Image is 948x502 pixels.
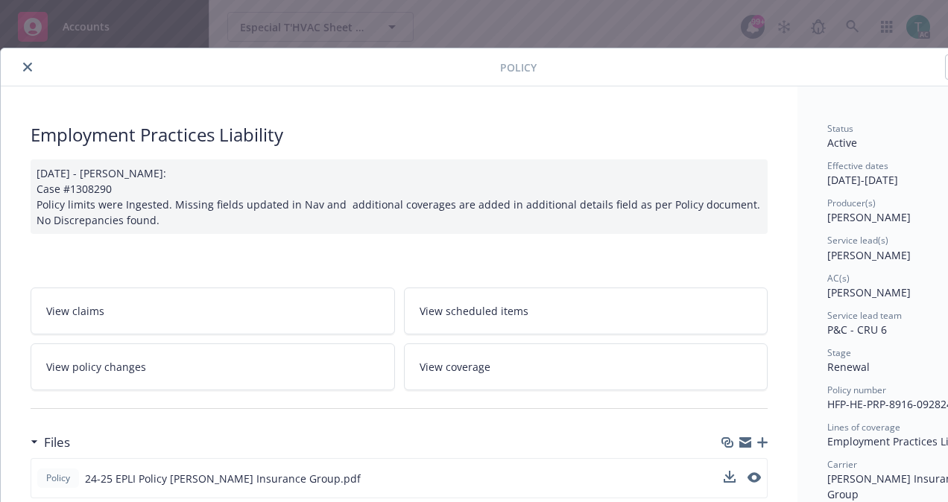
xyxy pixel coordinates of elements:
[404,343,768,390] a: View coverage
[724,471,736,486] button: download file
[31,343,395,390] a: View policy changes
[85,471,361,486] span: 24-25 EPLI Policy [PERSON_NAME] Insurance Group.pdf
[827,136,857,150] span: Active
[748,471,761,486] button: preview file
[827,309,902,322] span: Service lead team
[827,360,870,374] span: Renewal
[827,272,850,285] span: AC(s)
[43,471,73,485] span: Policy
[827,458,857,471] span: Carrier
[724,471,736,483] button: download file
[31,433,70,452] div: Files
[500,60,537,75] span: Policy
[827,384,886,396] span: Policy number
[44,433,70,452] h3: Files
[827,285,911,299] span: [PERSON_NAME]
[404,287,768,334] a: View scheduled items
[420,303,528,319] span: View scheduled items
[748,472,761,483] button: preview file
[31,122,768,147] div: Employment Practices Liability
[827,122,853,135] span: Status
[31,159,768,234] div: [DATE] - [PERSON_NAME]: Case #1308290 Policy limits were Ingested. Missing fields updated in Nav ...
[827,323,887,337] span: P&C - CRU 6
[31,287,395,334] a: View claims
[19,58,37,76] button: close
[827,159,888,172] span: Effective dates
[827,346,851,359] span: Stage
[46,359,146,375] span: View policy changes
[827,421,900,433] span: Lines of coverage
[46,303,104,319] span: View claims
[827,248,911,262] span: [PERSON_NAME]
[827,210,911,224] span: [PERSON_NAME]
[827,234,888,247] span: Service lead(s)
[420,359,490,375] span: View coverage
[827,197,876,209] span: Producer(s)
